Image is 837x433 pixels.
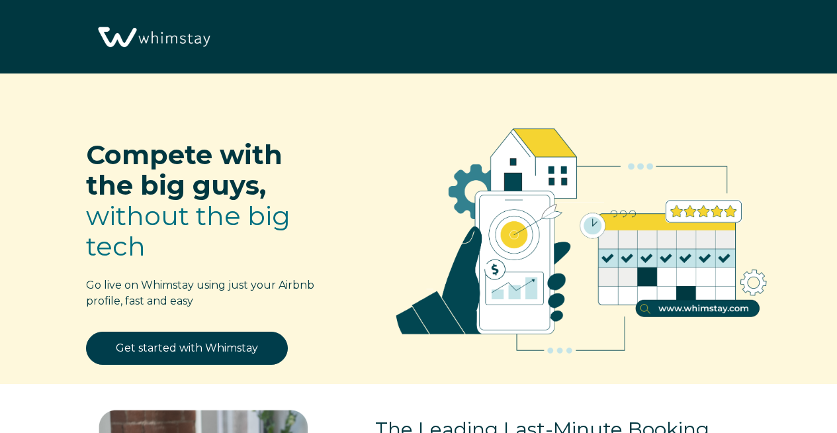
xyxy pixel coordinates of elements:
[86,199,290,262] span: without the big tech
[86,279,314,307] span: Go live on Whimstay using just your Airbnb profile, fast and easy
[86,138,283,201] span: Compete with the big guys,
[93,7,214,69] img: Whimstay Logo-02 1
[366,93,797,376] img: RBO Ilustrations-02
[86,332,288,365] a: Get started with Whimstay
